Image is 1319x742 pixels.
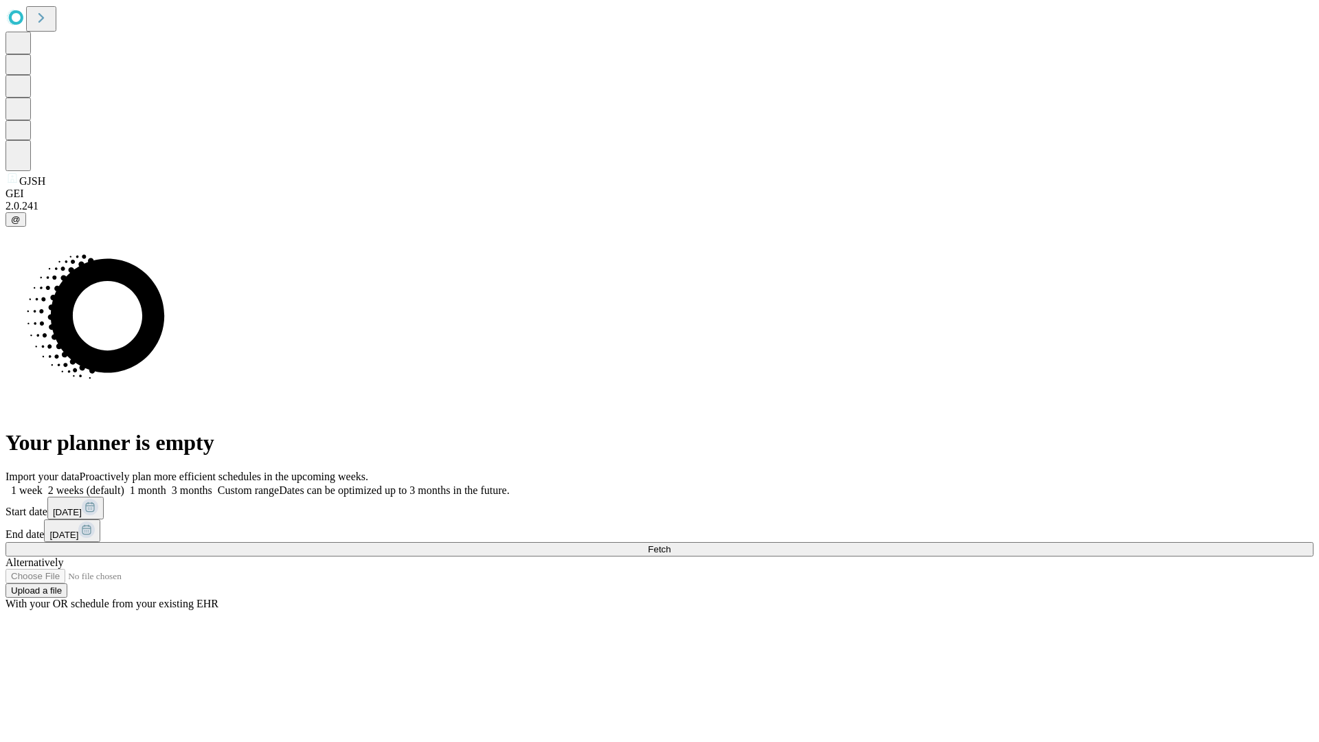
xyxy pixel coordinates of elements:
div: GEI [5,188,1314,200]
span: Custom range [218,484,279,496]
span: 3 months [172,484,212,496]
span: GJSH [19,175,45,187]
button: @ [5,212,26,227]
span: Fetch [648,544,670,554]
h1: Your planner is empty [5,430,1314,456]
div: Start date [5,497,1314,519]
span: With your OR schedule from your existing EHR [5,598,218,609]
span: [DATE] [53,507,82,517]
div: End date [5,519,1314,542]
span: 1 month [130,484,166,496]
span: Proactively plan more efficient schedules in the upcoming weeks. [80,471,368,482]
span: Import your data [5,471,80,482]
button: Upload a file [5,583,67,598]
span: @ [11,214,21,225]
button: [DATE] [47,497,104,519]
span: 1 week [11,484,43,496]
button: [DATE] [44,519,100,542]
div: 2.0.241 [5,200,1314,212]
span: Alternatively [5,556,63,568]
button: Fetch [5,542,1314,556]
span: [DATE] [49,530,78,540]
span: 2 weeks (default) [48,484,124,496]
span: Dates can be optimized up to 3 months in the future. [279,484,509,496]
